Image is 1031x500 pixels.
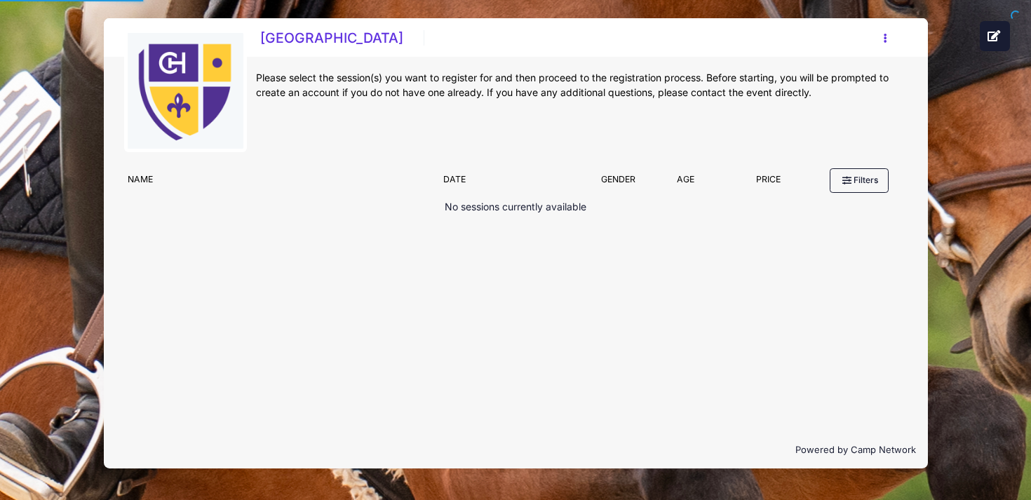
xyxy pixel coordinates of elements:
[256,71,908,100] div: Please select the session(s) you want to register for and then proceed to the registration proces...
[721,173,816,193] div: Price
[121,173,436,193] div: Name
[649,173,720,193] div: Age
[830,168,889,192] button: Filters
[445,200,586,215] p: No sessions currently available
[586,173,649,193] div: Gender
[115,443,917,457] p: Powered by Camp Network
[436,173,586,193] div: Date
[256,26,408,50] h1: [GEOGRAPHIC_DATA]
[133,39,238,144] img: logo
